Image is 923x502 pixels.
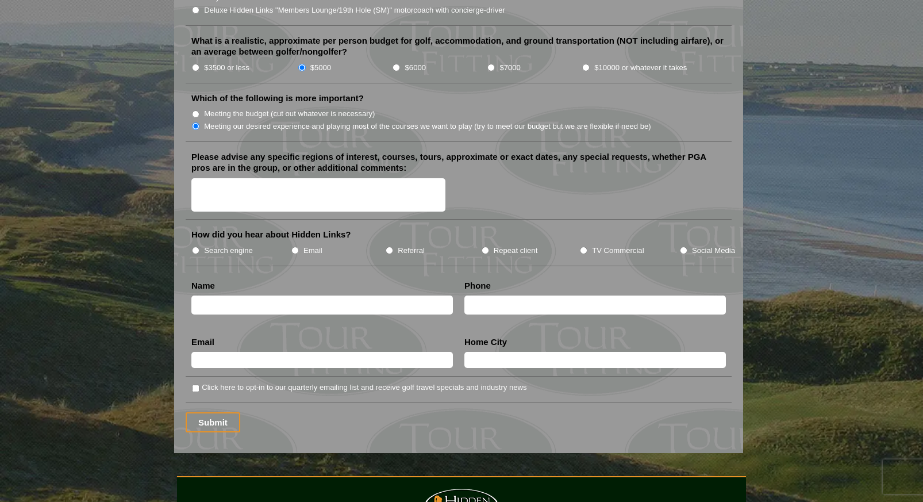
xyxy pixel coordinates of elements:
[204,121,651,132] label: Meeting our desired experience and playing most of the courses we want to play (try to meet our b...
[594,62,687,74] label: $10000 or whatever it takes
[692,245,735,256] label: Social Media
[464,336,507,348] label: Home City
[592,245,644,256] label: TV Commercial
[204,245,253,256] label: Search engine
[494,245,538,256] label: Repeat client
[499,62,520,74] label: $7000
[204,5,505,16] label: Deluxe Hidden Links "Members Lounge/19th Hole (SM)" motorcoach with concierge-driver
[310,62,331,74] label: $5000
[204,108,375,120] label: Meeting the budget (cut out whatever is necessary)
[191,151,726,174] label: Please advise any specific regions of interest, courses, tours, approximate or exact dates, any s...
[191,229,351,240] label: How did you hear about Hidden Links?
[191,336,214,348] label: Email
[398,245,425,256] label: Referral
[186,412,240,432] input: Submit
[204,62,249,74] label: $3500 or less
[191,280,215,292] label: Name
[191,35,726,58] label: What is a realistic, approximate per person budget for golf, accommodation, and ground transporta...
[464,280,491,292] label: Phone
[191,93,364,104] label: Which of the following is more important?
[405,62,426,74] label: $6000
[202,382,526,393] label: Click here to opt-in to our quarterly emailing list and receive golf travel specials and industry...
[303,245,322,256] label: Email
